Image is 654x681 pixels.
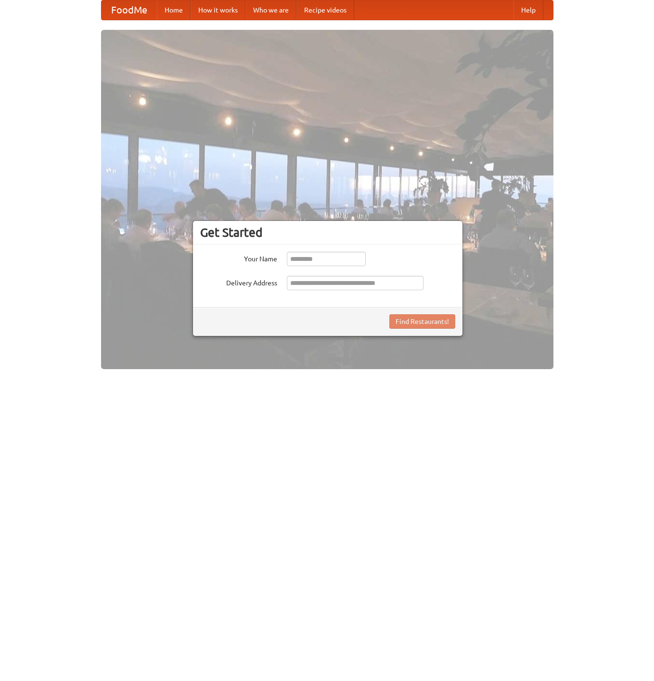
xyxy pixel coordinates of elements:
[513,0,543,20] a: Help
[200,276,277,288] label: Delivery Address
[200,252,277,264] label: Your Name
[157,0,191,20] a: Home
[102,0,157,20] a: FoodMe
[296,0,354,20] a: Recipe videos
[200,225,455,240] h3: Get Started
[389,314,455,329] button: Find Restaurants!
[245,0,296,20] a: Who we are
[191,0,245,20] a: How it works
